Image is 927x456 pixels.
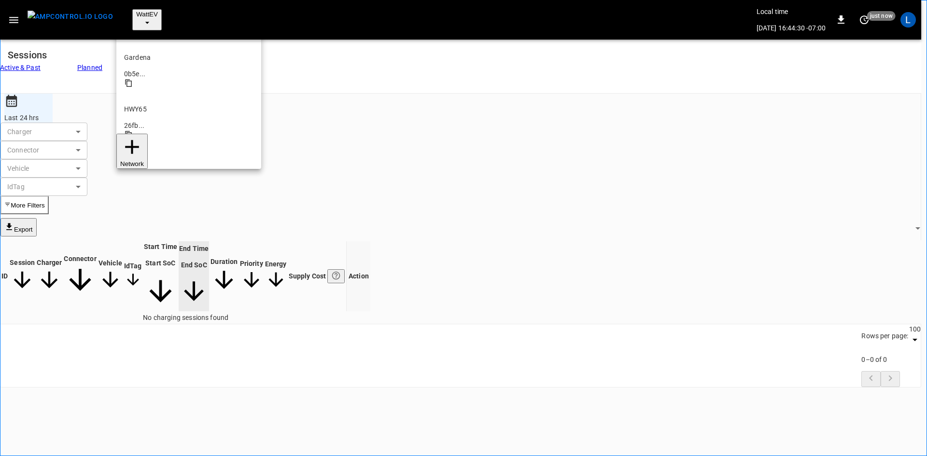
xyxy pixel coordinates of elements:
p: Local time [757,7,826,16]
button: Go to next page [881,371,900,387]
div: profile-icon [900,12,916,28]
span: Priority [240,260,263,293]
span: Energy [265,260,287,292]
span: Charger [37,259,62,294]
div: Last 24 hrs [4,113,53,123]
div: copy [124,79,253,90]
p: End SoC [179,260,209,270]
button: set refresh interval [857,12,872,28]
div: End Time [179,244,209,270]
p: 0–0 of 0 [861,355,921,364]
button: Export [0,218,37,236]
p: Rows per page: [861,331,908,341]
div: 26fb ... [124,121,253,130]
p: Gardena [124,53,253,62]
button: Network [116,134,148,169]
img: ampcontrol.io logo [28,11,113,23]
p: [DATE] 16:44:30 -07:00 [757,23,826,33]
th: Action [346,241,370,311]
div: Start Time [144,242,178,268]
a: Planned [77,63,154,94]
div: 100 [909,324,921,334]
span: WattEV [136,11,158,18]
td: No charging sessions found [1,312,370,323]
button: menu [24,8,117,32]
span: IdTag [124,262,142,290]
th: ID [1,241,8,311]
p: Start SoC [144,258,178,268]
span: Vehicle [98,259,122,293]
button: Go to previous page [861,371,881,387]
span: Session [10,259,35,294]
button: More Filters [0,196,49,214]
button: The cost of your charging session based on your supply rates [327,269,345,283]
span: Connector [64,255,96,297]
div: Supply Cost [289,269,345,283]
span: Duration [211,258,238,295]
p: HWY65 [124,104,253,114]
div: copy [124,130,253,141]
span: just now [867,11,896,21]
div: 0b5e ... [124,69,253,79]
